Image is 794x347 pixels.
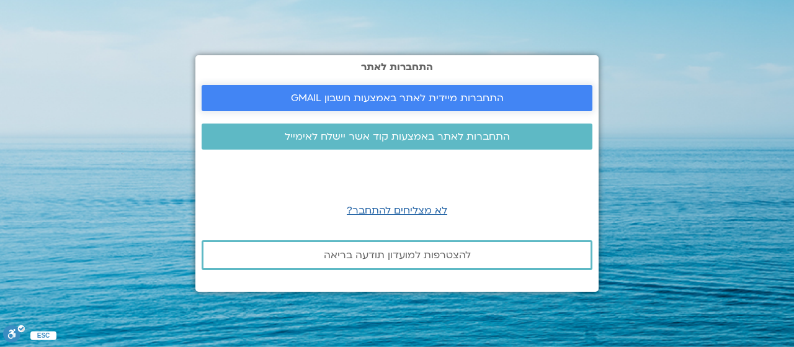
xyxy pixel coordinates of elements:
[202,240,592,270] a: להצטרפות למועדון תודעה בריאה
[347,204,447,217] a: לא מצליחים להתחבר?
[202,85,592,111] a: התחברות מיידית לאתר באמצעות חשבון GMAIL
[324,250,471,261] span: להצטרפות למועדון תודעה בריאה
[202,61,592,73] h2: התחברות לאתר
[291,92,504,104] span: התחברות מיידית לאתר באמצעות חשבון GMAIL
[285,131,510,142] span: התחברות לאתר באמצעות קוד אשר יישלח לאימייל
[202,124,592,150] a: התחברות לאתר באמצעות קוד אשר יישלח לאימייל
